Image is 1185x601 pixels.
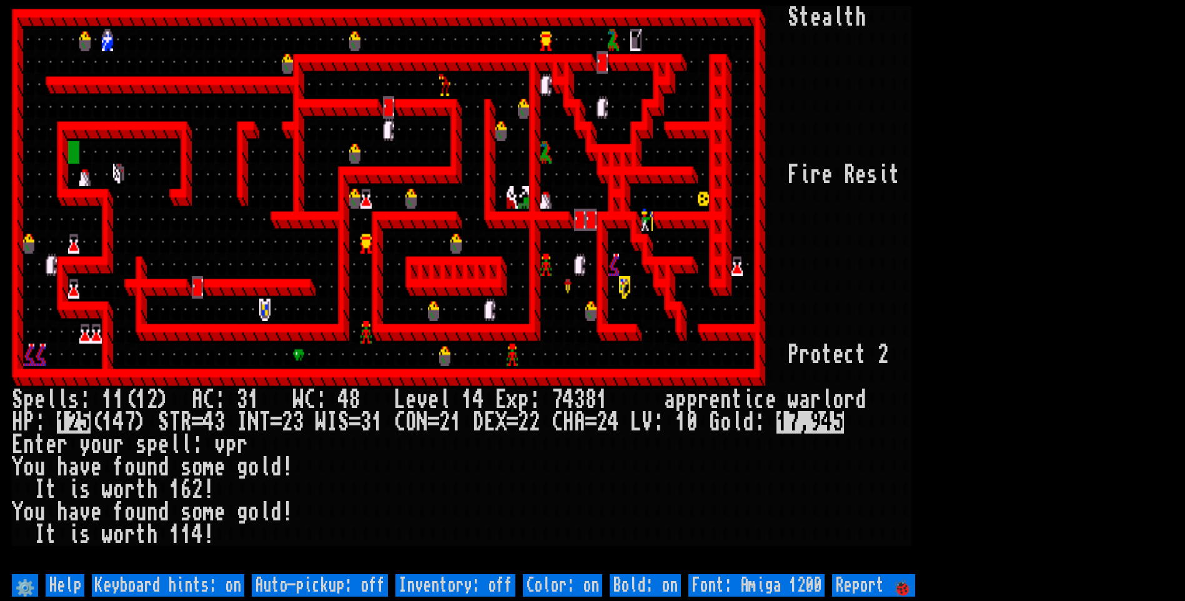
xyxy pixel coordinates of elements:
div: u [34,501,46,524]
mark: 2 [68,411,79,434]
div: 1 [462,389,473,411]
div: o [124,501,136,524]
div: l [439,389,450,411]
div: S [158,411,169,434]
div: s [79,479,91,501]
div: p [675,389,687,411]
mark: 7 [788,411,799,434]
div: = [270,411,282,434]
div: r [810,164,821,186]
div: e [810,6,821,29]
div: A [574,411,585,434]
div: : [754,411,765,434]
div: 2 [518,411,529,434]
div: C [304,389,315,411]
div: R [844,164,855,186]
div: 1 [102,389,113,411]
div: : [214,389,226,411]
div: = [428,411,439,434]
div: l [833,6,844,29]
mark: 5 [79,411,91,434]
div: l [731,411,743,434]
div: 3 [574,389,585,411]
div: r [57,434,68,456]
div: 4 [203,411,214,434]
div: s [79,524,91,546]
div: ! [282,501,293,524]
div: i [743,389,754,411]
div: I [327,411,338,434]
div: t [731,389,743,411]
div: 3 [293,411,304,434]
div: s [181,456,192,479]
div: m [203,501,214,524]
div: I [34,524,46,546]
div: e [46,434,57,456]
div: s [181,501,192,524]
div: f [113,456,124,479]
div: o [23,456,34,479]
div: t [889,164,900,186]
div: o [192,456,203,479]
div: : [192,434,203,456]
div: h [57,501,68,524]
div: S [338,411,349,434]
div: e [855,164,866,186]
div: 1 [113,389,124,411]
div: s [866,164,878,186]
mark: , [799,411,810,434]
mark: 9 [810,411,821,434]
div: H [12,411,23,434]
div: o [720,411,731,434]
div: 2 [147,389,158,411]
div: t [46,524,57,546]
div: o [833,389,844,411]
div: o [124,456,136,479]
input: Inventory: off [395,574,515,597]
div: N [248,411,259,434]
input: Auto-pickup: off [252,574,388,597]
input: Font: Amiga 1200 [688,574,825,597]
div: Y [12,456,23,479]
div: a [799,389,810,411]
input: Color: on [523,574,602,597]
div: = [349,411,360,434]
div: r [810,389,821,411]
div: t [855,344,866,366]
div: X [495,411,507,434]
div: P [788,344,799,366]
div: O [405,411,417,434]
div: h [147,479,158,501]
div: ( [91,411,102,434]
div: o [248,456,259,479]
div: n [147,456,158,479]
div: 1 [248,389,259,411]
input: Bold: on [610,574,681,597]
div: V [642,411,653,434]
div: S [12,389,23,411]
div: p [226,434,237,456]
div: N [417,411,428,434]
div: 2 [529,411,540,434]
div: e [214,501,226,524]
div: d [270,456,282,479]
div: 4 [192,524,203,546]
div: W [315,411,327,434]
div: p [23,389,34,411]
div: G [709,411,720,434]
div: T [259,411,270,434]
div: r [113,434,124,456]
div: r [844,389,855,411]
div: C [552,411,563,434]
div: o [192,501,203,524]
mark: 4 [821,411,833,434]
div: 1 [181,524,192,546]
div: I [237,411,248,434]
div: 2 [192,479,203,501]
div: p [687,389,698,411]
div: H [563,411,574,434]
div: e [428,389,439,411]
div: e [214,456,226,479]
div: R [181,411,192,434]
div: n [23,434,34,456]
